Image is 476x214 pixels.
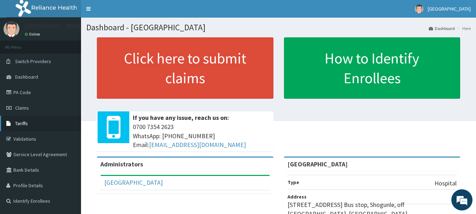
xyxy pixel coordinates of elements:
[288,194,307,200] b: Address
[4,141,134,165] textarea: Type your message and hit 'Enter'
[86,23,471,32] h1: Dashboard - [GEOGRAPHIC_DATA]
[428,6,471,12] span: [GEOGRAPHIC_DATA]
[97,37,273,99] a: Click here to submit claims
[116,4,132,20] div: Minimize live chat window
[41,63,97,134] span: We're online!
[104,178,163,187] a: [GEOGRAPHIC_DATA]
[25,32,42,37] a: Online
[100,160,143,168] b: Administrators
[15,105,29,111] span: Claims
[434,179,457,188] p: Hospital
[15,74,38,80] span: Dashboard
[149,141,246,149] a: [EMAIL_ADDRESS][DOMAIN_NAME]
[284,37,460,99] a: How to Identify Enrollees
[15,120,28,127] span: Tariffs
[37,39,118,49] div: Chat with us now
[429,25,455,31] a: Dashboard
[456,25,471,31] li: Here
[13,35,29,53] img: d_794563401_company_1708531726252_794563401
[15,58,51,65] span: Switch Providers
[25,23,83,29] p: [GEOGRAPHIC_DATA]
[133,114,229,122] b: If you have any issue, reach us on:
[415,5,424,13] img: User Image
[4,21,19,37] img: User Image
[288,179,299,185] b: Type
[133,122,270,149] span: 0700 7354 2623 WhatsApp: [PHONE_NUMBER] Email:
[288,160,348,168] strong: [GEOGRAPHIC_DATA]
